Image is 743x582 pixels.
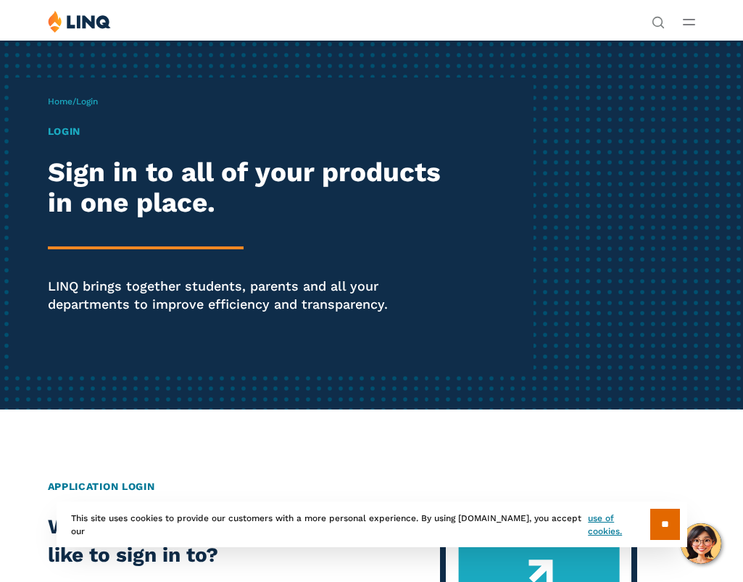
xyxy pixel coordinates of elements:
button: Open Main Menu [683,14,695,30]
span: / [48,96,98,107]
button: Open Search Bar [652,14,665,28]
a: Home [48,96,72,107]
h1: Login [48,124,456,139]
h2: Application Login [48,479,696,494]
span: Login [76,96,98,107]
p: LINQ brings together students, parents and all your departments to improve efficiency and transpa... [48,277,456,314]
img: LINQ | K‑12 Software [48,10,111,33]
a: use of cookies. [588,512,649,538]
h2: Which application would you like to sign in to? [48,512,362,570]
h2: Sign in to all of your products in one place. [48,157,456,219]
div: This site uses cookies to provide our customers with a more personal experience. By using [DOMAIN... [57,502,687,547]
nav: Utility Navigation [652,10,665,28]
button: Hello, have a question? Let’s chat. [681,523,721,564]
